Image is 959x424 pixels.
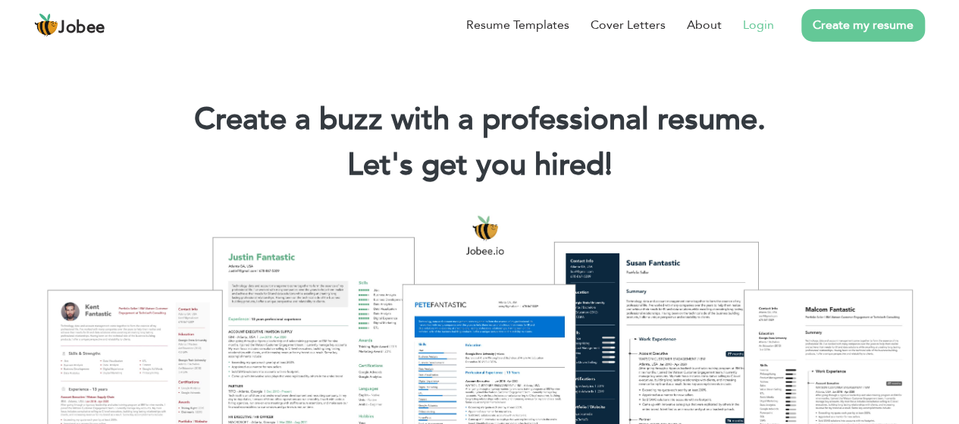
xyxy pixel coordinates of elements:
a: Resume Templates [466,16,569,34]
h1: Create a buzz with a professional resume. [23,100,936,140]
span: | [605,144,612,186]
a: Create my resume [801,9,925,42]
a: About [687,16,722,34]
span: get you hired! [422,144,613,186]
a: Login [743,16,774,34]
h2: Let's [23,146,936,185]
a: Cover Letters [591,16,666,34]
img: jobee.io [34,13,58,37]
a: Jobee [34,13,105,37]
span: Jobee [58,20,105,36]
